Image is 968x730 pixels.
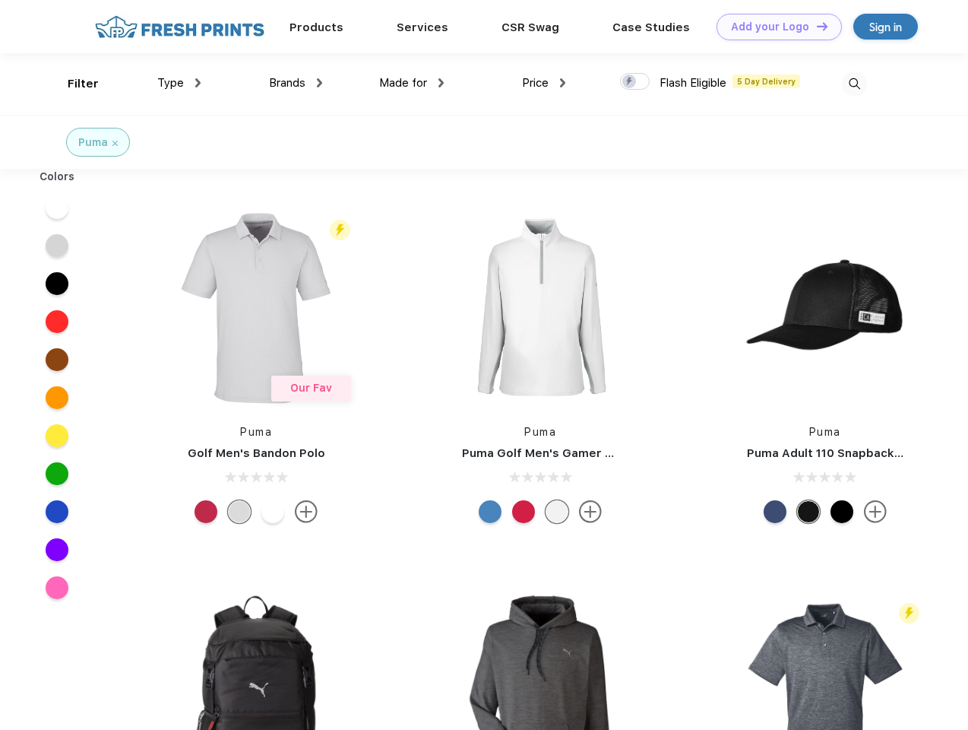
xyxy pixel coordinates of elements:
[899,603,919,624] img: flash_active_toggle.svg
[797,500,820,523] div: Pma Blk with Pma Blk
[524,426,556,438] a: Puma
[317,78,322,87] img: dropdown.png
[764,500,786,523] div: Peacoat Qut Shd
[479,500,501,523] div: Bright Cobalt
[853,14,918,40] a: Sign in
[732,75,800,88] span: 5 Day Delivery
[817,22,827,30] img: DT
[90,14,269,40] img: fo%20logo%202.webp
[195,500,217,523] div: Ski Patrol
[68,75,99,93] div: Filter
[330,220,350,240] img: flash_active_toggle.svg
[240,426,272,438] a: Puma
[522,76,549,90] span: Price
[379,76,427,90] span: Made for
[660,76,726,90] span: Flash Eligible
[809,426,841,438] a: Puma
[195,78,201,87] img: dropdown.png
[228,500,251,523] div: High Rise
[830,500,853,523] div: Pma Blk Pma Blk
[724,207,926,409] img: func=resize&h=266
[289,21,343,34] a: Products
[842,71,867,97] img: desktop_search.svg
[295,500,318,523] img: more.svg
[155,207,357,409] img: func=resize&h=266
[269,76,305,90] span: Brands
[438,78,444,87] img: dropdown.png
[546,500,568,523] div: Bright White
[397,21,448,34] a: Services
[439,207,641,409] img: func=resize&h=266
[261,500,284,523] div: Bright White
[501,21,559,34] a: CSR Swag
[579,500,602,523] img: more.svg
[462,446,702,460] a: Puma Golf Men's Gamer Golf Quarter-Zip
[28,169,87,185] div: Colors
[864,500,887,523] img: more.svg
[869,18,902,36] div: Sign in
[157,76,184,90] span: Type
[512,500,535,523] div: Ski Patrol
[290,382,332,394] span: Our Fav
[78,135,108,151] div: Puma
[731,21,809,33] div: Add your Logo
[112,141,118,146] img: filter_cancel.svg
[188,446,325,460] a: Golf Men's Bandon Polo
[560,78,565,87] img: dropdown.png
